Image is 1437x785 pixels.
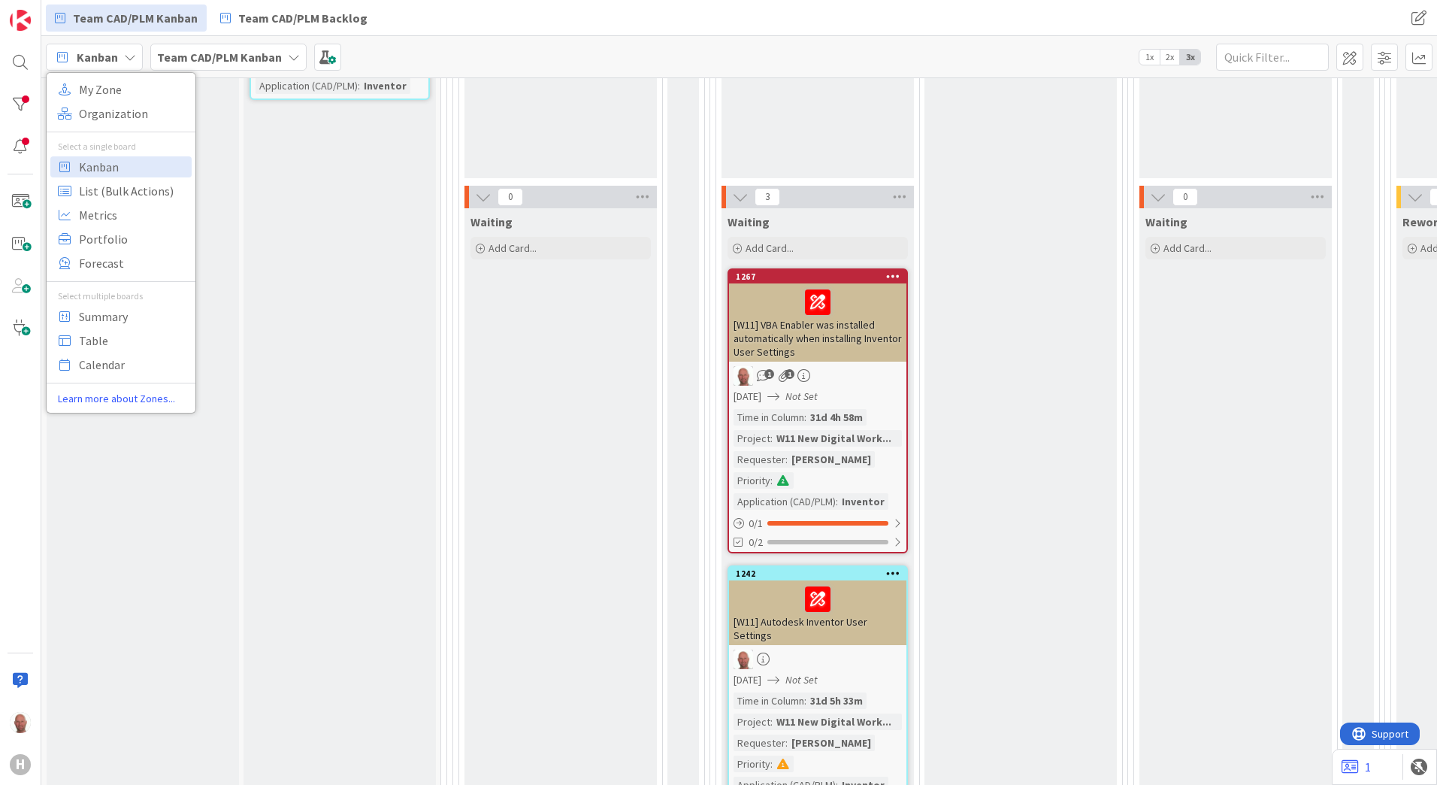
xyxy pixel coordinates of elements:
span: Waiting [470,214,513,229]
div: W11 New Digital Work... [773,430,895,447]
span: Add Card... [1163,241,1212,255]
a: 1267[W11] VBA Enabler was installed automatically when installing Inventor User SettingsRK[DATE]N... [728,268,908,553]
span: Calendar [79,353,187,376]
span: Team CAD/PLM Backlog [238,9,368,27]
div: [PERSON_NAME] [788,735,875,751]
a: Organization [50,103,192,124]
span: : [804,409,806,426]
span: : [770,430,773,447]
span: Organization [79,102,187,125]
a: Forecast [50,253,192,274]
span: 1x [1139,50,1160,65]
div: H [10,754,31,775]
span: Waiting [728,214,770,229]
span: Waiting [1145,214,1187,229]
div: RK [729,366,906,386]
a: Team CAD/PLM Kanban [46,5,207,32]
div: Project [734,714,770,730]
div: 31d 5h 33m [806,693,867,709]
div: 1242[W11] Autodesk Inventor User Settings [729,567,906,645]
i: Not Set [785,389,818,403]
span: Kanban [77,48,118,66]
span: 0 [498,188,523,206]
a: 1 [1342,758,1371,776]
span: Portfolio [79,228,187,250]
div: Priority [734,756,770,772]
div: Select a single board [47,140,195,153]
span: Table [79,329,187,352]
div: 1242 [736,568,906,579]
div: RK [729,650,906,669]
a: Portfolio [50,229,192,250]
div: Application (CAD/PLM) [256,77,358,94]
span: 3 [755,188,780,206]
span: 2x [1160,50,1180,65]
span: Metrics [79,204,187,226]
span: : [770,756,773,772]
div: 31d 4h 58m [806,409,867,426]
span: 3x [1180,50,1200,65]
div: Requester [734,451,785,468]
a: Calendar [50,354,192,375]
div: Project [734,430,770,447]
div: 1267[W11] VBA Enabler was installed automatically when installing Inventor User Settings [729,270,906,362]
div: 0/1 [729,514,906,533]
span: : [770,472,773,489]
input: Quick Filter... [1216,44,1329,71]
span: 0/2 [749,535,763,550]
span: 1 [764,369,774,379]
span: 1 [785,369,794,379]
div: Inventor [360,77,410,94]
span: 0 / 1 [749,516,763,532]
div: [PERSON_NAME] [788,451,875,468]
span: Forecast [79,252,187,274]
div: Requester [734,735,785,751]
span: : [358,77,360,94]
span: Team CAD/PLM Kanban [73,9,198,27]
i: Not Set [785,673,818,686]
b: Team CAD/PLM Kanban [157,50,282,65]
a: Summary [50,306,192,327]
span: List (Bulk Actions) [79,180,187,202]
div: Inventor [838,493,888,510]
span: : [770,714,773,730]
div: 1267 [729,270,906,283]
span: : [836,493,838,510]
span: Add Card... [746,241,794,255]
img: RK [10,712,31,733]
div: Select multiple boards [47,289,195,303]
a: Metrics [50,205,192,226]
div: 1242 [729,567,906,580]
span: : [785,735,788,751]
span: 0 [1172,188,1198,206]
div: [W11] VBA Enabler was installed automatically when installing Inventor User Settings [729,283,906,362]
div: Priority [734,472,770,489]
span: [DATE] [734,389,761,405]
a: My Zone [50,79,192,100]
span: Summary [79,305,187,328]
a: Learn more about Zones... [47,391,195,407]
a: Kanban [50,156,192,177]
div: W11 New Digital Work... [773,714,895,730]
a: Team CAD/PLM Backlog [211,5,377,32]
span: Kanban [79,156,187,178]
span: Add Card... [489,241,537,255]
div: Time in Column [734,693,804,709]
div: Application (CAD/PLM) [734,493,836,510]
span: Support [32,2,68,20]
span: My Zone [79,78,187,101]
div: Time in Column [734,409,804,426]
img: RK [734,366,753,386]
span: : [804,693,806,709]
span: [DATE] [734,672,761,688]
span: : [785,451,788,468]
a: List (Bulk Actions) [50,180,192,202]
div: 1267 [736,271,906,282]
a: Table [50,330,192,351]
img: RK [734,650,753,669]
img: Visit kanbanzone.com [10,10,31,31]
div: [W11] Autodesk Inventor User Settings [729,580,906,645]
